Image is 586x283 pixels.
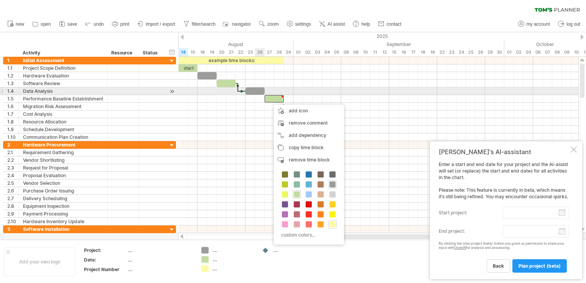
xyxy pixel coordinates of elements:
[387,21,402,27] span: contact
[23,57,104,64] div: Initial Assessment
[111,49,135,57] div: Resource
[7,172,19,179] div: 2.4
[7,103,19,110] div: 1.6
[361,21,370,27] span: help
[23,49,103,57] div: Activity
[399,48,408,56] div: Tuesday, 16 September 2025
[273,247,315,253] div: ....
[23,202,104,210] div: Equipment Inspection
[23,187,104,194] div: Purchase Order Issuing
[232,21,251,27] span: navigator
[128,266,192,273] div: ....
[533,48,543,56] div: Monday, 6 October 2025
[255,48,265,56] div: Tuesday, 26 August 2025
[439,242,569,250] div: By clicking the 'plan project (beta)' button you grant us permission to share your input with for...
[23,72,104,79] div: Hardware Evaluation
[23,156,104,164] div: Vendor Shortlisting
[23,195,104,202] div: Delivery Scheduling
[487,259,510,273] a: back
[245,48,255,56] div: Monday, 25 August 2025
[7,64,19,72] div: 1.1
[514,48,523,56] div: Thursday, 2 October 2025
[41,21,51,27] span: open
[519,263,561,269] span: plan project (beta)
[120,21,129,27] span: print
[7,149,19,156] div: 2.1
[207,48,217,56] div: Tuesday, 19 August 2025
[437,48,447,56] div: Monday, 22 September 2025
[23,95,104,102] div: Performance Baseline Establishment
[7,95,19,102] div: 1.5
[212,265,254,272] div: ....
[293,48,303,56] div: Monday, 1 September 2025
[562,48,571,56] div: Thursday, 9 October 2025
[552,48,562,56] div: Wednesday, 8 October 2025
[543,48,552,56] div: Tuesday, 7 October 2025
[168,87,176,95] div: scroll to activity
[188,48,198,56] div: Friday, 15 August 2025
[257,19,281,29] a: zoom
[566,21,580,27] span: log out
[303,48,313,56] div: Tuesday, 2 September 2025
[293,40,504,48] div: September 2025
[23,172,104,179] div: Proposal Evaluation
[84,257,126,263] div: Date:
[428,48,437,56] div: Friday, 19 September 2025
[7,133,19,141] div: 1.10
[418,48,428,56] div: Thursday, 18 September 2025
[23,118,104,125] div: Resource Allocation
[447,48,456,56] div: Tuesday, 23 September 2025
[7,110,19,118] div: 1.7
[7,156,19,164] div: 2.2
[7,195,19,202] div: 2.7
[7,179,19,187] div: 2.5
[454,245,466,250] a: OpenAI
[16,21,24,27] span: new
[439,161,569,272] div: Enter a start and end date for your project and the AI-assist will set (or replace) the start and...
[23,110,104,118] div: Cost Analysis
[439,207,503,219] label: start project:
[23,179,104,187] div: Vendor Selection
[512,259,567,273] a: plan project (beta)
[7,218,19,225] div: 2.10
[181,19,218,29] a: filter/search
[295,21,311,27] span: settings
[23,80,104,87] div: Software Review
[23,103,104,110] div: Migration Risk Assessment
[94,21,104,27] span: undo
[351,48,360,56] div: Tuesday, 9 September 2025
[23,126,104,133] div: Schedule Development
[84,266,126,273] div: Project Number
[135,19,178,29] a: import / export
[504,48,514,56] div: Wednesday, 1 October 2025
[23,210,104,217] div: Payment Processing
[289,145,324,150] span: copy time block
[212,256,254,263] div: ....
[341,48,351,56] div: Monday, 8 September 2025
[7,141,19,148] div: 2
[198,48,207,56] div: Monday, 18 August 2025
[30,19,53,29] a: open
[178,57,284,64] div: example time blocks:
[146,21,175,27] span: import / export
[92,40,293,48] div: August 2025
[5,19,26,29] a: new
[493,263,504,269] span: back
[4,247,76,276] div: Add your own logo
[23,87,104,95] div: Data Analysis
[143,49,160,57] div: Status
[23,133,104,141] div: Communication Plan Creation
[571,48,581,56] div: Friday, 10 October 2025
[110,19,132,29] a: print
[128,257,192,263] div: ....
[284,48,293,56] div: Friday, 29 August 2025
[317,19,347,29] a: AI assist
[7,126,19,133] div: 1.9
[57,19,79,29] a: save
[376,19,404,29] a: contact
[23,141,104,148] div: Hardware Procurement
[351,19,372,29] a: help
[212,247,254,253] div: ....
[274,129,344,141] div: add dependency
[389,48,399,56] div: Monday, 15 September 2025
